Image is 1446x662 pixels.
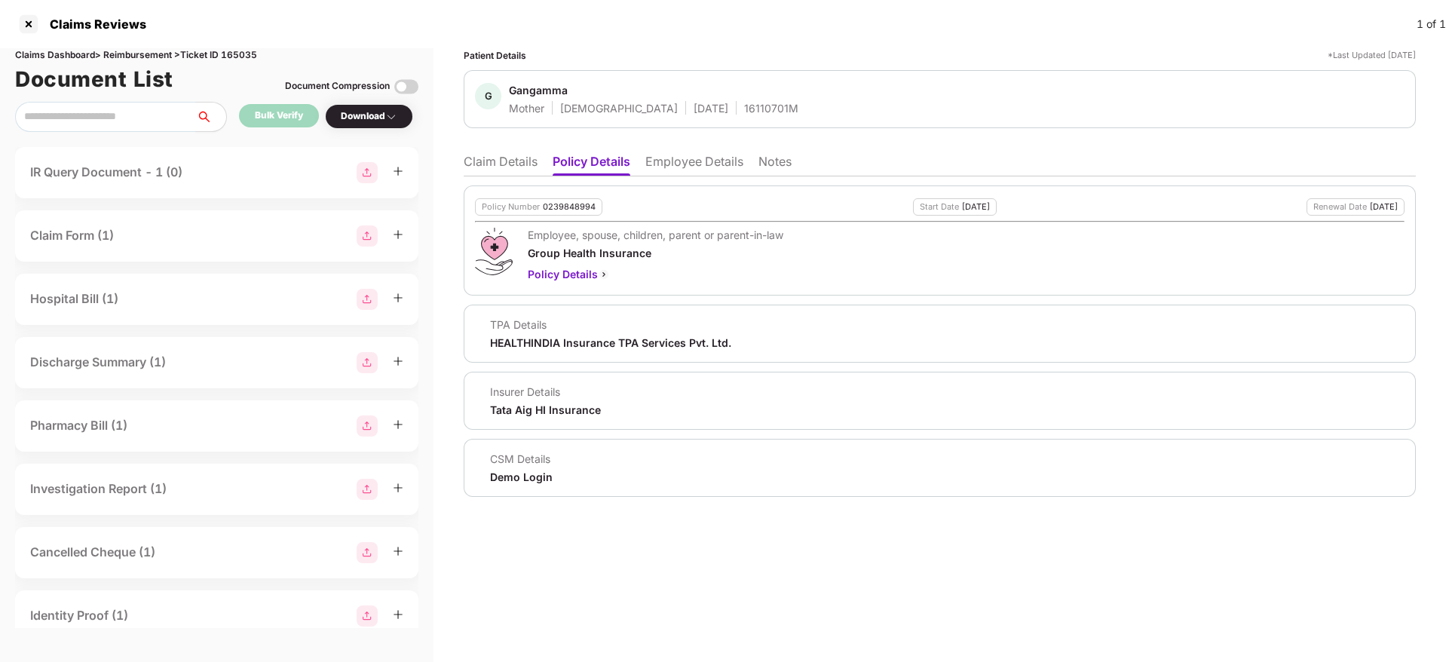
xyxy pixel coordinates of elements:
img: svg+xml;base64,PHN2ZyBpZD0iR3JvdXBfMjg4MTMiIGRhdGEtbmFtZT0iR3JvdXAgMjg4MTMiIHhtbG5zPSJodHRwOi8vd3... [357,605,378,627]
span: plus [393,229,403,240]
div: [DATE] [962,202,990,212]
div: IR Query Document - 1 (0) [30,163,182,182]
img: svg+xml;base64,PHN2ZyBpZD0iQmFjay0yMHgyMCIgeG1sbnM9Imh0dHA6Ly93d3cudzMub3JnLzIwMDAvc3ZnIiB3aWR0aD... [598,268,610,280]
div: Investigation Report (1) [30,480,167,498]
div: Download [341,109,397,124]
div: Cancelled Cheque (1) [30,543,155,562]
div: Insurer Details [490,385,601,399]
div: [DEMOGRAPHIC_DATA] [560,101,678,115]
span: plus [393,293,403,303]
div: 16110701M [744,101,798,115]
div: G [475,83,501,109]
div: [DATE] [1370,202,1398,212]
div: Patient Details [464,48,526,63]
div: Claims Reviews [41,17,146,32]
button: search [195,102,227,132]
img: svg+xml;base64,PHN2ZyBpZD0iVG9nZ2xlLTMyeDMyIiB4bWxucz0iaHR0cDovL3d3dy53My5vcmcvMjAwMC9zdmciIHdpZH... [394,75,418,99]
h1: Document List [15,63,173,96]
div: [DATE] [694,101,728,115]
span: plus [393,166,403,176]
div: Document Compression [285,79,390,93]
span: plus [393,356,403,366]
span: plus [393,546,403,556]
div: Gangamma [509,83,568,97]
img: svg+xml;base64,PHN2ZyBpZD0iR3JvdXBfMjg4MTMiIGRhdGEtbmFtZT0iR3JvdXAgMjg4MTMiIHhtbG5zPSJodHRwOi8vd3... [357,415,378,437]
span: search [195,111,226,123]
li: Notes [758,154,792,176]
div: HEALTHINDIA Insurance TPA Services Pvt. Ltd. [490,336,731,350]
div: Claims Dashboard > Reimbursement > Ticket ID 165035 [15,48,418,63]
div: 1 of 1 [1417,16,1446,32]
div: Employee, spouse, children, parent or parent-in-law [528,228,783,242]
div: *Last Updated [DATE] [1328,48,1416,63]
li: Employee Details [645,154,743,176]
div: 0239848994 [543,202,596,212]
img: svg+xml;base64,PHN2ZyBpZD0iRHJvcGRvd24tMzJ4MzIiIHhtbG5zPSJodHRwOi8vd3d3LnczLm9yZy8yMDAwL3N2ZyIgd2... [385,111,397,123]
div: Identity Proof (1) [30,606,128,625]
img: svg+xml;base64,PHN2ZyBpZD0iR3JvdXBfMjg4MTMiIGRhdGEtbmFtZT0iR3JvdXAgMjg4MTMiIHhtbG5zPSJodHRwOi8vd3... [357,225,378,247]
div: Policy Details [528,266,783,283]
img: svg+xml;base64,PHN2ZyBpZD0iR3JvdXBfMjg4MTMiIGRhdGEtbmFtZT0iR3JvdXAgMjg4MTMiIHhtbG5zPSJodHRwOi8vd3... [357,542,378,563]
div: Hospital Bill (1) [30,290,118,308]
img: svg+xml;base64,PHN2ZyBpZD0iR3JvdXBfMjg4MTMiIGRhdGEtbmFtZT0iR3JvdXAgMjg4MTMiIHhtbG5zPSJodHRwOi8vd3... [357,479,378,500]
div: TPA Details [490,317,731,332]
img: svg+xml;base64,PHN2ZyBpZD0iR3JvdXBfMjg4MTMiIGRhdGEtbmFtZT0iR3JvdXAgMjg4MTMiIHhtbG5zPSJodHRwOi8vd3... [357,162,378,183]
li: Policy Details [553,154,630,176]
div: Group Health Insurance [528,246,783,260]
div: Demo Login [490,470,553,484]
div: Bulk Verify [255,109,303,123]
div: Start Date [920,202,959,212]
img: svg+xml;base64,PHN2ZyBpZD0iR3JvdXBfMjg4MTMiIGRhdGEtbmFtZT0iR3JvdXAgMjg4MTMiIHhtbG5zPSJodHRwOi8vd3... [357,289,378,310]
div: Renewal Date [1313,202,1367,212]
li: Claim Details [464,154,538,176]
div: Discharge Summary (1) [30,353,166,372]
img: svg+xml;base64,PHN2ZyBpZD0iR3JvdXBfMjg4MTMiIGRhdGEtbmFtZT0iR3JvdXAgMjg4MTMiIHhtbG5zPSJodHRwOi8vd3... [357,352,378,373]
span: plus [393,419,403,430]
div: Claim Form (1) [30,226,114,245]
div: Pharmacy Bill (1) [30,416,127,435]
div: Mother [509,101,544,115]
div: CSM Details [490,452,553,466]
span: plus [393,483,403,493]
span: plus [393,609,403,620]
div: Policy Number [482,202,540,212]
img: svg+xml;base64,PHN2ZyB4bWxucz0iaHR0cDovL3d3dy53My5vcmcvMjAwMC9zdmciIHdpZHRoPSI0OS4zMiIgaGVpZ2h0PS... [475,228,512,275]
div: Tata Aig HI Insurance [490,403,601,417]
